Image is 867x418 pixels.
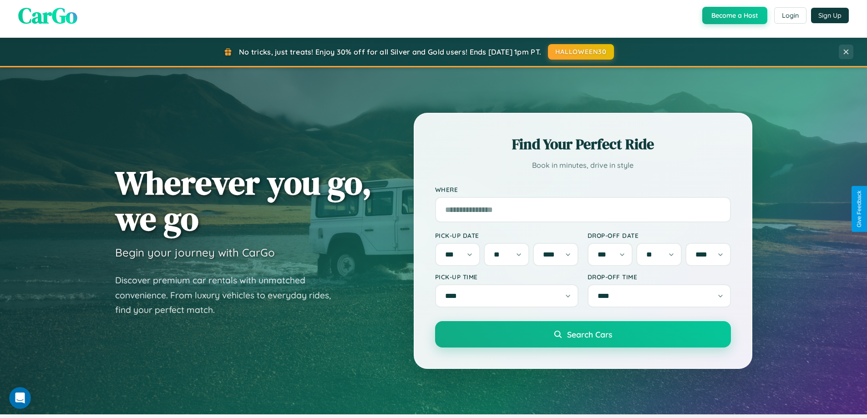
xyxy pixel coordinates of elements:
iframe: Intercom live chat [9,387,31,409]
h1: Wherever you go, we go [115,165,372,237]
button: Become a Host [702,7,767,24]
h2: Find Your Perfect Ride [435,134,731,154]
p: Book in minutes, drive in style [435,159,731,172]
label: Pick-up Time [435,273,578,281]
div: Give Feedback [856,191,862,227]
span: CarGo [18,0,77,30]
p: Discover premium car rentals with unmatched convenience. From luxury vehicles to everyday rides, ... [115,273,343,317]
button: Sign Up [811,8,849,23]
label: Drop-off Time [588,273,731,281]
button: Login [774,7,806,24]
h3: Begin your journey with CarGo [115,246,275,259]
span: Search Cars [567,329,612,339]
button: Search Cars [435,321,731,347]
span: No tricks, just treats! Enjoy 30% off for all Silver and Gold users! Ends [DATE] 1pm PT. [239,47,541,56]
label: Pick-up Date [435,232,578,239]
label: Where [435,186,731,193]
button: HALLOWEEN30 [548,44,614,60]
label: Drop-off Date [588,232,731,239]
